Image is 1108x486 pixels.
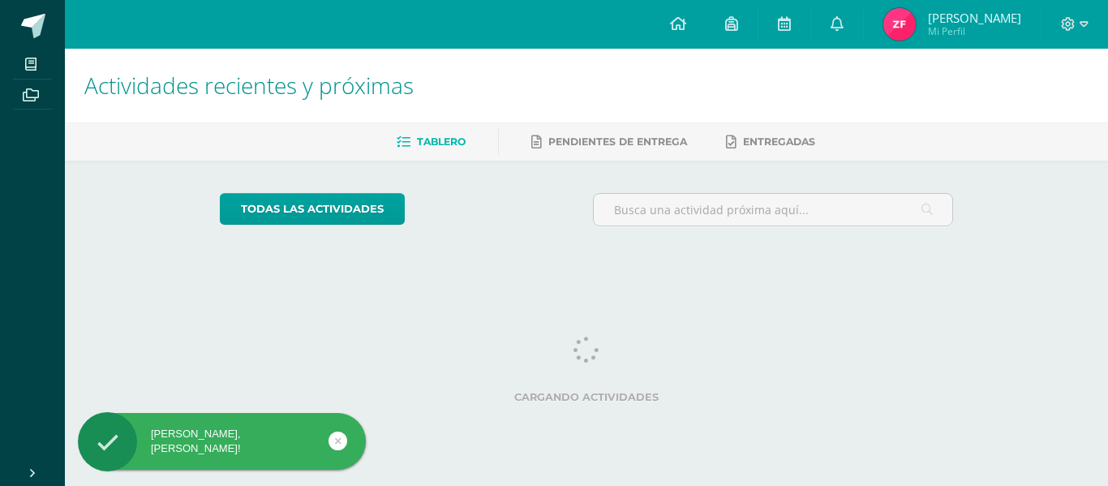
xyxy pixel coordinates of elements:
[883,8,916,41] img: b84f1c856ff6d210f0e690298216de9b.png
[397,129,466,155] a: Tablero
[531,129,687,155] a: Pendientes de entrega
[928,24,1021,38] span: Mi Perfil
[743,135,815,148] span: Entregadas
[726,129,815,155] a: Entregadas
[548,135,687,148] span: Pendientes de entrega
[220,193,405,225] a: todas las Actividades
[928,10,1021,26] span: [PERSON_NAME]
[594,194,953,226] input: Busca una actividad próxima aquí...
[78,427,366,456] div: [PERSON_NAME], [PERSON_NAME]!
[417,135,466,148] span: Tablero
[84,70,414,101] span: Actividades recientes y próximas
[220,391,954,403] label: Cargando actividades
